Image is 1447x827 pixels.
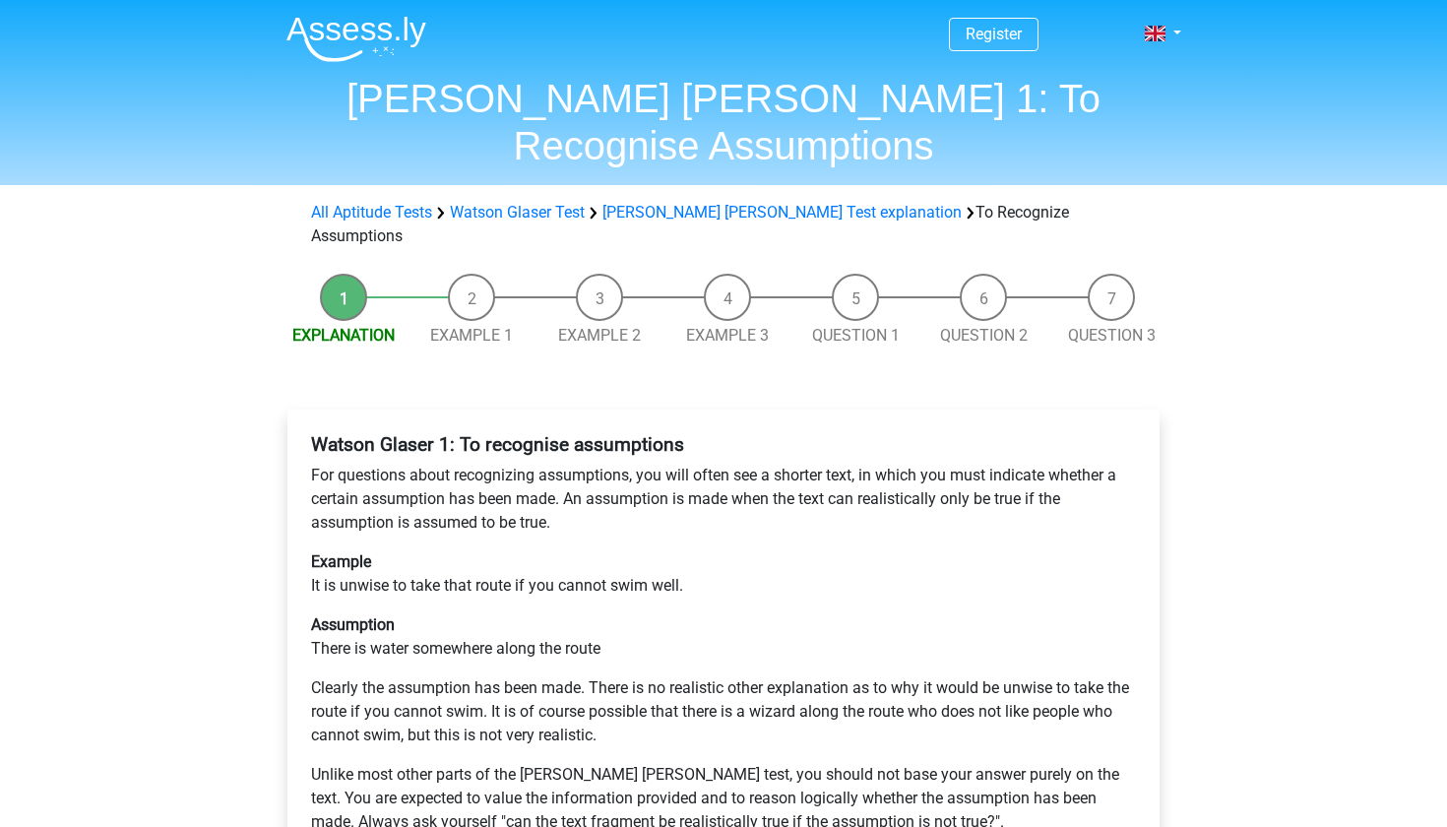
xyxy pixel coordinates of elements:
[311,615,395,634] b: Assumption
[1068,326,1156,345] a: Question 3
[303,201,1144,248] div: To Recognize Assumptions
[311,676,1136,747] p: Clearly the assumption has been made. There is no realistic other explanation as to why it would ...
[686,326,769,345] a: Example 3
[311,464,1136,535] p: For questions about recognizing assumptions, you will often see a shorter text, in which you must...
[311,550,1136,598] p: It is unwise to take that route if you cannot swim well.
[311,552,371,571] b: Example
[450,203,585,222] a: Watson Glaser Test
[311,433,684,456] b: Watson Glaser 1: To recognise assumptions
[940,326,1028,345] a: Question 2
[271,75,1176,169] h1: [PERSON_NAME] [PERSON_NAME] 1: To Recognise Assumptions
[430,326,513,345] a: Example 1
[311,203,432,222] a: All Aptitude Tests
[812,326,900,345] a: Question 1
[966,25,1022,43] a: Register
[292,326,395,345] a: Explanation
[311,613,1136,661] p: There is water somewhere along the route
[558,326,641,345] a: Example 2
[602,203,962,222] a: [PERSON_NAME] [PERSON_NAME] Test explanation
[286,16,426,62] img: Assessly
